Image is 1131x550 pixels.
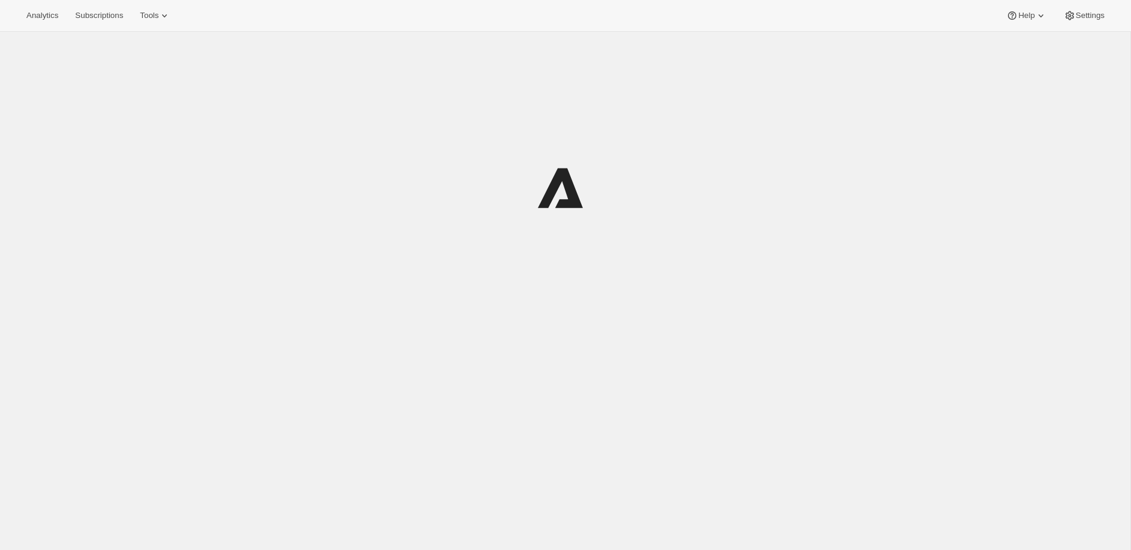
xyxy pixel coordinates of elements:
button: Settings [1057,7,1112,24]
span: Help [1018,11,1034,20]
span: Tools [140,11,158,20]
button: Subscriptions [68,7,130,24]
button: Help [999,7,1054,24]
span: Analytics [26,11,58,20]
button: Tools [133,7,178,24]
span: Settings [1076,11,1105,20]
span: Subscriptions [75,11,123,20]
button: Analytics [19,7,65,24]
